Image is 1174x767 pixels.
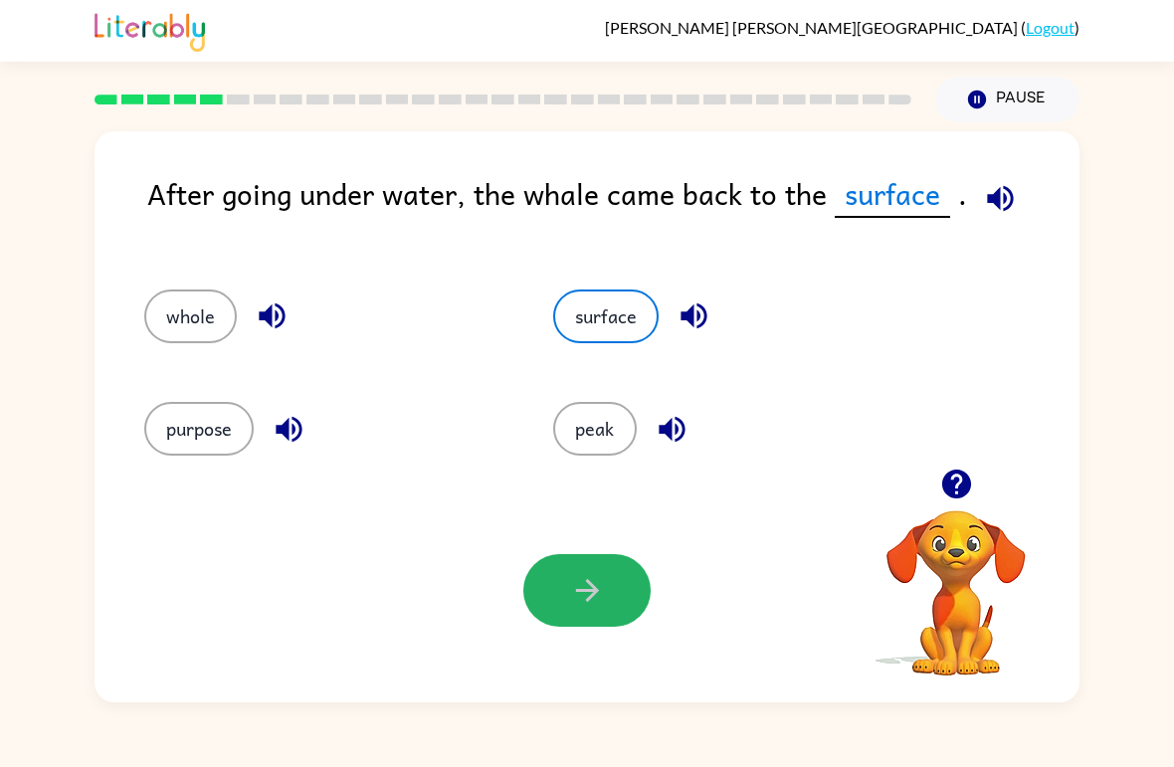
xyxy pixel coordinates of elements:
[144,289,237,343] button: whole
[605,18,1079,37] div: ( )
[935,77,1079,122] button: Pause
[553,402,637,456] button: peak
[95,8,205,52] img: Literably
[605,18,1021,37] span: [PERSON_NAME] [PERSON_NAME][GEOGRAPHIC_DATA]
[147,171,1079,250] div: After going under water, the whale came back to the .
[144,402,254,456] button: purpose
[835,171,950,218] span: surface
[857,479,1056,678] video: Your browser must support playing .mp4 files to use Literably. Please try using another browser.
[1026,18,1075,37] a: Logout
[553,289,659,343] button: surface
